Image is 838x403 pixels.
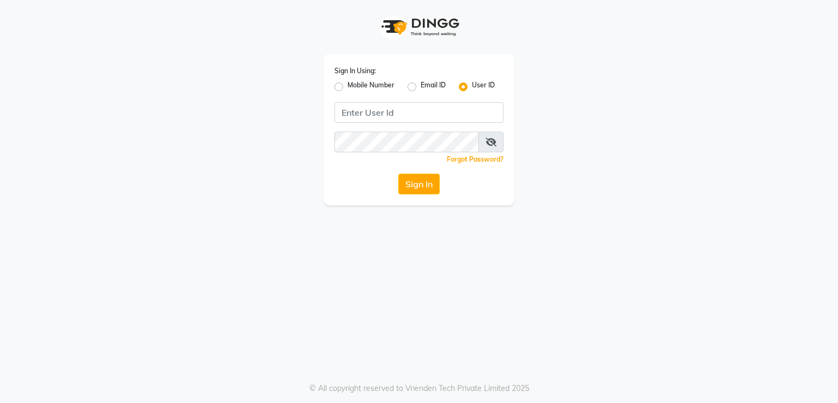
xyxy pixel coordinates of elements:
[398,174,440,194] button: Sign In
[334,132,479,152] input: Username
[334,66,376,76] label: Sign In Using:
[447,155,504,163] a: Forgot Password?
[375,11,463,43] img: logo1.svg
[472,80,495,93] label: User ID
[334,102,504,123] input: Username
[348,80,394,93] label: Mobile Number
[421,80,446,93] label: Email ID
